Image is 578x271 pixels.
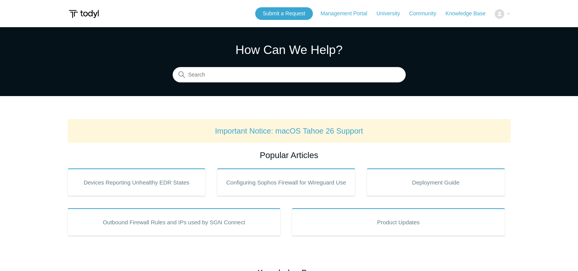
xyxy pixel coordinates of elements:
[173,67,406,83] input: Search
[255,7,313,20] a: Submit a Request
[376,10,407,18] a: University
[217,168,355,196] a: Configuring Sophos Firewall for Wireguard Use
[367,168,505,196] a: Deployment Guide
[68,208,281,236] a: Outbound Firewall Rules and IPs used by SGN Connect
[215,127,363,135] a: Important Notice: macOS Tahoe 26 Support
[173,41,406,59] h1: How Can We Help?
[409,10,444,18] a: Community
[445,10,493,18] a: Knowledge Base
[292,208,505,236] a: Product Updates
[68,149,511,162] h2: Popular Articles
[321,10,375,18] a: Management Portal
[68,7,100,21] img: Todyl Support Center Help Center home page
[68,168,206,196] a: Devices Reporting Unhealthy EDR States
